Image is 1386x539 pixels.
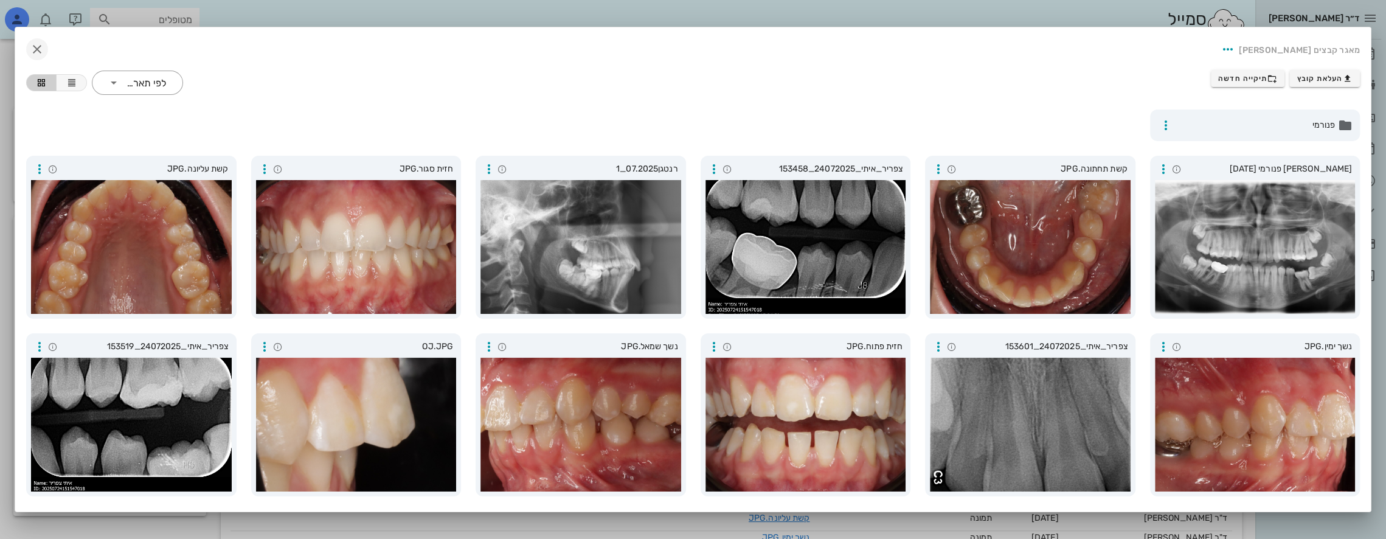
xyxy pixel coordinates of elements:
[61,162,229,176] span: קשת עליונה.JPG
[286,340,454,353] span: OJ.JPG
[960,162,1128,176] span: קשת תחתונה.JPG
[1211,70,1285,87] button: תיקייה חדשה
[510,340,678,353] span: נשך שמאל.JPG
[1177,119,1336,132] span: פנורמי
[1297,74,1353,83] span: העלאת קובץ
[1185,162,1353,176] span: [PERSON_NAME] פנורמי [DATE]
[960,340,1128,353] span: צפריר_איתי_24072025_153601
[510,162,678,176] span: רנטגן07.2025_1
[1185,340,1353,353] span: נשך ימין.JPG
[61,340,229,353] span: צפריר_איתי_24072025_153519
[735,162,903,176] span: צפריר_איתי_24072025_153458
[92,71,183,95] div: לפי תאריך
[286,162,454,176] span: חזית סגור.JPG
[735,340,903,353] span: חזית פתוח.JPG
[1289,70,1360,87] button: העלאת קובץ
[125,78,166,89] div: לפי תאריך
[1218,74,1277,83] span: תיקייה חדשה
